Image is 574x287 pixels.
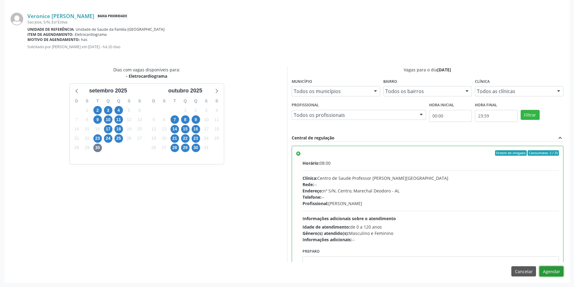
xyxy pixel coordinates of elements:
label: Clínica [475,77,490,86]
span: segunda-feira, 13 de outubro de 2025 [160,125,168,133]
span: quarta-feira, 15 de outubro de 2025 [181,125,190,133]
span: Todos os profissionais [294,112,414,118]
span: quinta-feira, 25 de setembro de 2025 [114,134,123,143]
i: expand_less [557,135,563,141]
span: Baixa Prioridade [96,13,128,19]
b: Unidade de referência: [27,27,74,32]
span: sábado, 25 de outubro de 2025 [212,134,221,143]
span: Clínica: [303,175,317,181]
span: terça-feira, 2 de setembro de 2025 [93,106,102,114]
span: domingo, 14 de setembro de 2025 [72,125,81,133]
span: Ordem de chegada [495,150,527,156]
span: sexta-feira, 3 de outubro de 2025 [202,106,210,114]
div: T [169,96,180,106]
div: Q [180,96,190,106]
span: Consumidos: 2 / 25 [528,150,559,156]
span: quinta-feira, 23 de outubro de 2025 [192,134,200,143]
div: T [92,96,103,106]
span: segunda-feira, 1 de setembro de 2025 [83,106,91,114]
div: -- [303,236,559,243]
span: domingo, 19 de outubro de 2025 [149,134,158,143]
span: Endereço: [303,188,323,194]
p: Solicitado por [PERSON_NAME] em [DATE] - há 20 dias [27,44,563,49]
button: Cancelar [511,266,536,276]
b: Motivo de agendamento: [27,37,80,42]
span: quinta-feira, 18 de setembro de 2025 [114,125,123,133]
span: segunda-feira, 15 de setembro de 2025 [83,125,91,133]
span: terça-feira, 21 de outubro de 2025 [171,134,179,143]
b: Item de agendamento: [27,32,74,37]
span: segunda-feira, 20 de outubro de 2025 [160,134,168,143]
div: -- [303,194,559,200]
span: segunda-feira, 6 de outubro de 2025 [160,115,168,124]
span: sexta-feira, 24 de outubro de 2025 [202,134,210,143]
span: sábado, 18 de outubro de 2025 [212,125,221,133]
span: sexta-feira, 19 de setembro de 2025 [125,125,133,133]
span: quarta-feira, 8 de outubro de 2025 [181,115,190,124]
span: domingo, 21 de setembro de 2025 [72,134,81,143]
span: Rede: [303,182,314,187]
div: Sao Jose, S/N, Esf Estiva [27,20,563,25]
span: sábado, 11 de outubro de 2025 [212,115,221,124]
div: -- [303,181,559,188]
span: [DATE] [437,67,451,73]
div: Masculino e Feminino [303,230,559,236]
img: img [11,13,23,25]
span: Idade de atendimento: [303,224,350,230]
div: Q [103,96,113,106]
a: Veronice [PERSON_NAME] [27,13,94,19]
span: sábado, 6 de setembro de 2025 [135,106,144,114]
span: Todos os municípios [294,88,368,94]
div: Vagas para o dia [292,67,564,73]
div: de 0 a 120 anos [303,224,559,230]
div: [PERSON_NAME] [303,200,559,207]
span: quarta-feira, 3 de setembro de 2025 [104,106,112,114]
div: S [159,96,170,106]
span: quinta-feira, 2 de outubro de 2025 [192,106,200,114]
div: Q [190,96,201,106]
span: segunda-feira, 8 de setembro de 2025 [83,115,91,124]
span: segunda-feira, 27 de outubro de 2025 [160,144,168,152]
span: segunda-feira, 29 de setembro de 2025 [83,144,91,152]
div: D [71,96,82,106]
div: 08:00 [303,160,559,166]
span: terça-feira, 7 de outubro de 2025 [171,115,179,124]
span: terça-feira, 9 de setembro de 2025 [93,115,102,124]
div: nº S/N, Centro, Marechal Deodoro - AL [303,188,559,194]
div: Dias com vagas disponíveis para: [113,67,180,79]
span: quarta-feira, 17 de setembro de 2025 [104,125,112,133]
span: quinta-feira, 11 de setembro de 2025 [114,115,123,124]
div: Central de regulação [292,135,334,141]
span: terça-feira, 23 de setembro de 2025 [93,134,102,143]
span: domingo, 28 de setembro de 2025 [72,144,81,152]
div: S [212,96,222,106]
div: D [149,96,159,106]
span: quarta-feira, 24 de setembro de 2025 [104,134,112,143]
input: Selecione o horário [475,110,518,122]
div: S [124,96,134,106]
label: Hora inicial [429,101,454,110]
label: Município [292,77,312,86]
span: sábado, 27 de setembro de 2025 [135,134,144,143]
button: Agendar [539,266,563,276]
div: S [82,96,93,106]
span: Telefone: [303,194,322,200]
span: domingo, 5 de outubro de 2025 [149,115,158,124]
span: quarta-feira, 29 de outubro de 2025 [181,144,190,152]
span: sexta-feira, 26 de setembro de 2025 [125,134,133,143]
span: sábado, 20 de setembro de 2025 [135,125,144,133]
span: quinta-feira, 9 de outubro de 2025 [192,115,200,124]
span: sexta-feira, 5 de setembro de 2025 [125,106,133,114]
span: sexta-feira, 17 de outubro de 2025 [202,125,210,133]
label: Bairro [383,77,397,86]
span: Unidade de Saude da Familia [GEOGRAPHIC_DATA] [76,27,165,32]
span: quinta-feira, 30 de outubro de 2025 [192,144,200,152]
span: terça-feira, 28 de outubro de 2025 [171,144,179,152]
span: Todos os bairros [385,88,460,94]
span: Eletrocardiograma [75,32,107,37]
span: quinta-feira, 4 de setembro de 2025 [114,106,123,114]
span: Informações adicionais sobre o atendimento [303,216,396,221]
div: Centro de Saude Professor [PERSON_NAME][GEOGRAPHIC_DATA] [303,175,559,181]
span: sexta-feira, 12 de setembro de 2025 [125,115,133,124]
span: quarta-feira, 10 de setembro de 2025 [104,115,112,124]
